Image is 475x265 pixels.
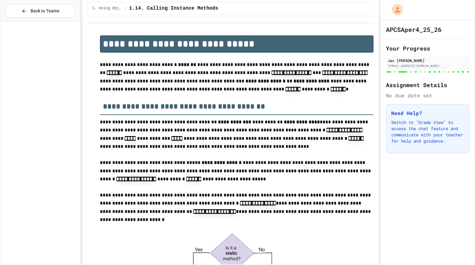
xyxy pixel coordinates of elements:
[92,6,122,11] span: 1. Using Objects and Methods
[388,64,468,68] div: [EMAIL_ADDRESS][DOMAIN_NAME]
[129,5,218,12] span: 1.14. Calling Instance Methods
[391,119,464,144] p: Switch to "Grade View" to access the chat feature and communicate with your teacher for help and ...
[6,4,75,18] button: Back to Teams
[386,92,469,99] div: No due date set
[388,58,468,63] div: Jax [PERSON_NAME]
[31,8,59,14] span: Back to Teams
[385,2,404,17] div: My Account
[386,44,469,53] h2: Your Progress
[386,25,442,34] h1: APCSAper4_25_26
[391,109,464,117] h3: Need Help?
[386,81,469,89] h2: Assignment Details
[124,6,126,11] span: /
